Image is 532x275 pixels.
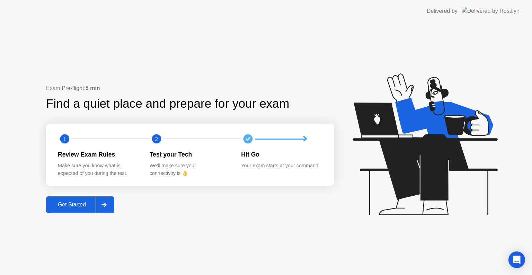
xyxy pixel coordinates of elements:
[63,136,66,142] text: 1
[86,85,100,91] b: 5 min
[46,95,290,113] div: Find a quiet place and prepare for your exam
[48,202,96,208] div: Get Started
[58,150,139,159] div: Review Exam Rules
[241,150,322,159] div: Hit Go
[46,196,114,213] button: Get Started
[58,162,139,177] div: Make sure you know what is expected of you during the test.
[150,150,230,159] div: Test your Tech
[241,162,322,170] div: Your exam starts at your command
[150,162,230,177] div: We’ll make sure your connectivity is 👌
[508,251,525,268] div: Open Intercom Messenger
[462,7,520,15] img: Delivered by Rosalyn
[427,7,458,15] div: Delivered by
[46,84,334,92] div: Exam Pre-flight:
[155,136,158,142] text: 2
